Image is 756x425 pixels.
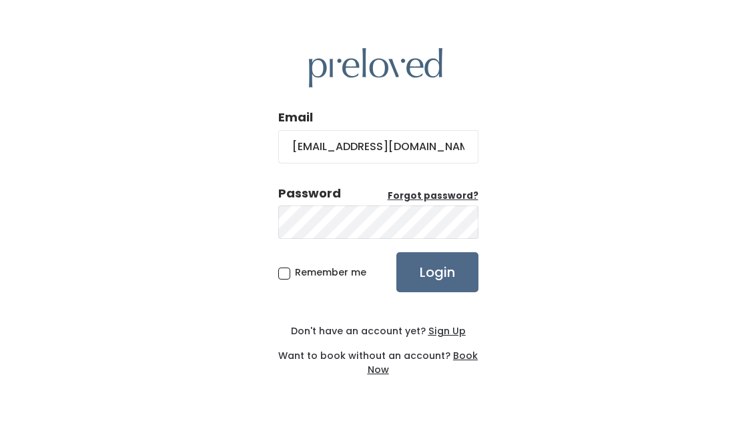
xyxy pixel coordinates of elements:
[278,109,313,126] label: Email
[388,189,478,203] a: Forgot password?
[368,349,478,376] a: Book Now
[278,324,478,338] div: Don't have an account yet?
[426,324,466,338] a: Sign Up
[278,338,478,377] div: Want to book without an account?
[309,48,442,87] img: preloved logo
[428,324,466,338] u: Sign Up
[396,252,478,292] input: Login
[388,189,478,202] u: Forgot password?
[295,266,366,279] span: Remember me
[278,185,341,202] div: Password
